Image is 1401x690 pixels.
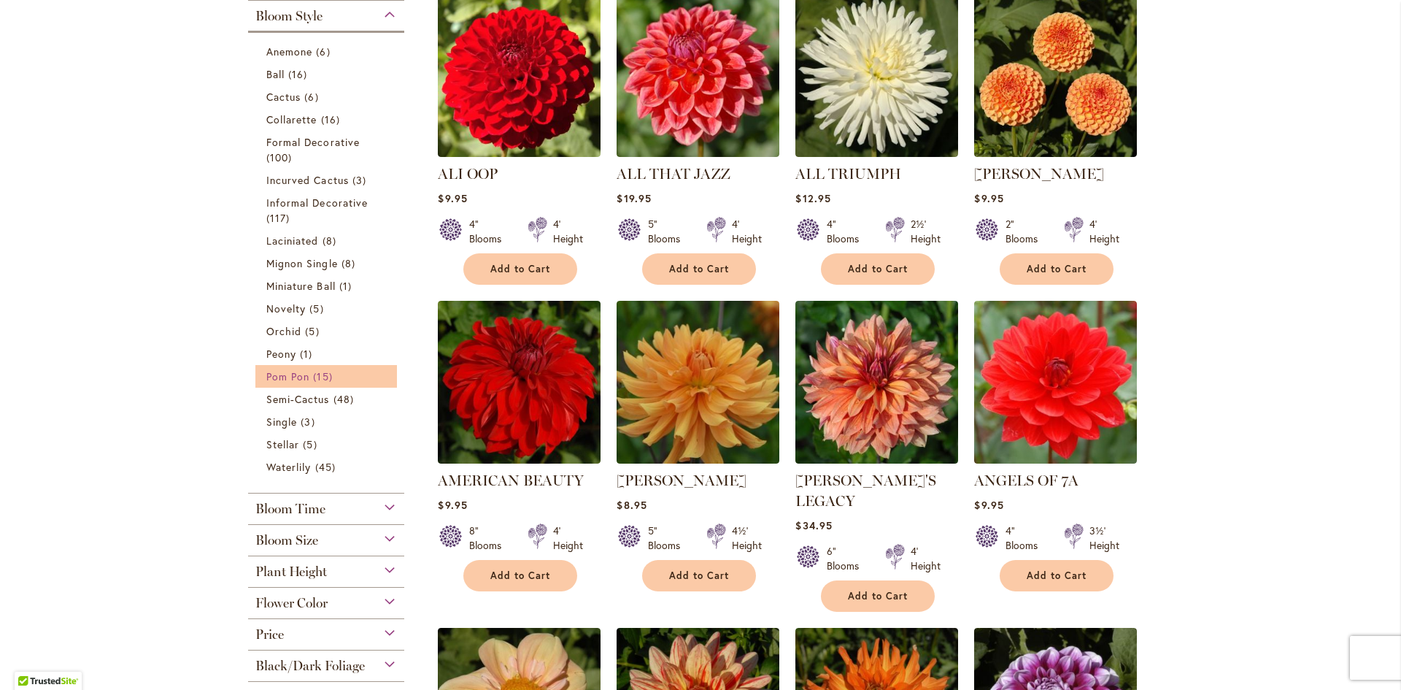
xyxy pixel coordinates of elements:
button: Add to Cart [1000,560,1114,591]
span: Stellar [266,437,299,451]
span: 1 [300,346,316,361]
span: Incurved Cactus [266,173,349,187]
a: ALL THAT JAZZ [617,146,779,160]
div: 4' Height [553,524,583,553]
a: Stellar 5 [266,437,390,452]
span: Black/Dark Foliage [255,658,365,674]
a: Novelty 5 [266,301,390,316]
span: Waterlily [266,460,311,474]
span: 5 [309,301,327,316]
span: 16 [321,112,344,127]
span: Bloom Time [255,501,325,517]
div: 4" Blooms [827,217,868,246]
div: 2" Blooms [1006,217,1046,246]
span: Bloom Size [255,532,318,548]
span: 6 [304,89,322,104]
span: 100 [266,150,296,165]
span: 6 [316,44,333,59]
span: Pom Pon [266,369,309,383]
a: ANDREW CHARLES [617,453,779,467]
span: $19.95 [617,191,651,205]
a: Pom Pon 15 [266,369,390,384]
a: AMERICAN BEAUTY [438,453,601,467]
span: Cactus [266,90,301,104]
a: ALI OOP [438,165,498,183]
span: Semi-Cactus [266,392,330,406]
a: Waterlily 45 [266,459,390,475]
span: $9.95 [974,191,1003,205]
a: ALL TRIUMPH [795,146,958,160]
a: ALL THAT JAZZ [617,165,730,183]
span: $12.95 [795,191,830,205]
span: Bloom Style [255,8,323,24]
span: Price [255,626,284,643]
a: Andy's Legacy [795,453,958,467]
span: Collarette [266,112,317,126]
span: $9.95 [438,191,467,205]
a: [PERSON_NAME] [617,472,746,489]
span: Miniature Ball [266,279,336,293]
span: Add to Cart [490,263,550,275]
iframe: Launch Accessibility Center [11,638,52,679]
span: Flower Color [255,595,328,611]
div: 4½' Height [732,524,762,553]
button: Add to Cart [642,560,756,591]
span: Laciniated [266,234,319,248]
span: 1 [339,278,355,294]
span: Add to Cart [848,263,908,275]
span: Informal Decorative [266,196,368,210]
div: 4' Height [1089,217,1119,246]
a: Orchid 5 [266,323,390,339]
button: Add to Cart [642,253,756,285]
div: 5" Blooms [648,524,689,553]
button: Add to Cart [821,580,935,612]
a: Semi-Cactus 48 [266,391,390,407]
span: $8.95 [617,498,647,512]
a: ANGELS OF 7A [974,472,1078,489]
span: 117 [266,210,293,226]
span: Add to Cart [1027,263,1087,275]
a: Ball 16 [266,66,390,82]
div: 2½' Height [911,217,941,246]
button: Add to Cart [821,253,935,285]
span: Orchid [266,324,301,338]
span: Add to Cart [669,570,729,582]
span: Formal Decorative [266,135,360,149]
span: Ball [266,67,285,81]
div: 4' Height [732,217,762,246]
span: Mignon Single [266,256,338,270]
span: 8 [323,233,340,248]
span: Plant Height [255,564,327,580]
span: 15 [313,369,336,384]
img: Andy's Legacy [795,301,958,464]
div: 8" Blooms [469,524,510,553]
a: Cactus 6 [266,89,390,104]
div: 4" Blooms [469,217,510,246]
span: 5 [305,323,323,339]
span: Add to Cart [669,263,729,275]
span: Add to Cart [848,590,908,602]
img: AMERICAN BEAUTY [438,301,601,464]
div: 4' Height [911,544,941,573]
span: 8 [341,256,359,271]
div: 3½' Height [1089,524,1119,553]
span: 48 [333,391,358,407]
a: Peony 1 [266,346,390,361]
span: $34.95 [795,518,832,532]
div: 5" Blooms [648,217,689,246]
img: ANGELS OF 7A [974,301,1137,464]
span: Novelty [266,302,306,315]
img: ANDREW CHARLES [617,301,779,464]
button: Add to Cart [463,560,577,591]
span: 3 [301,414,318,429]
a: ALI OOP [438,146,601,160]
a: ANGELS OF 7A [974,453,1137,467]
span: Single [266,415,297,429]
a: AMERICAN BEAUTY [438,472,584,489]
a: Mignon Single 8 [266,256,390,271]
a: Collarette 16 [266,112,390,127]
span: Anemone [266,45,312,58]
a: [PERSON_NAME] [974,165,1104,183]
a: Formal Decorative 100 [266,134,390,165]
span: 5 [303,437,320,452]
